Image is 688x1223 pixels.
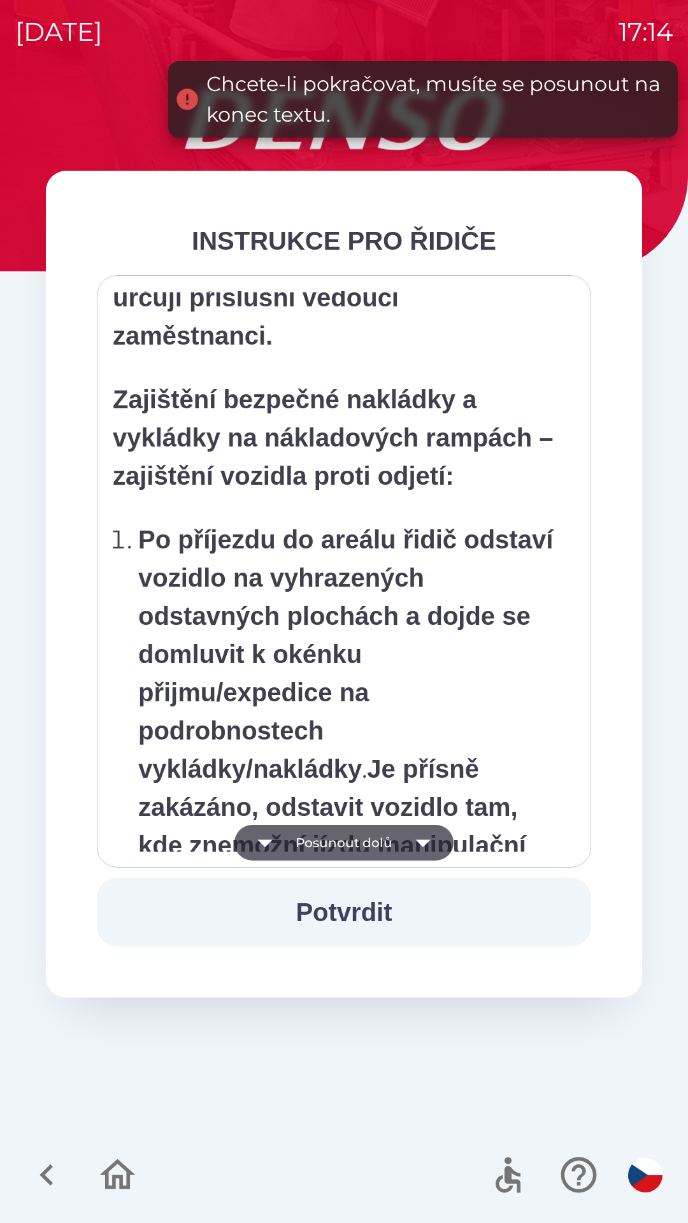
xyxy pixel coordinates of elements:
[46,89,642,150] img: Logo
[97,222,591,260] div: INSTRUKCE PRO ŘIDIČE
[113,245,522,350] strong: Pořadí aut při nakládce i vykládce určují příslušní vedoucí zaměstnanci.
[15,13,103,51] p: [DATE]
[138,526,553,783] strong: Po příjezdu do areálu řidič odstaví vozidlo na vyhrazených odstavných plochách a dojde se domluvi...
[628,1158,663,1192] img: cs flag
[206,69,665,130] div: Chcete-li pokračovat, musíte se posunout na konec textu.
[619,13,673,51] p: 17:14
[234,825,454,861] button: Posunout dolů
[113,385,553,490] strong: Zajištění bezpečné nakládky a vykládky na nákladových rampách – zajištění vozidla proti odjetí:
[97,878,591,947] button: Potvrdit
[138,520,557,1017] p: . Řidič je povinen při nájezdu na rampu / odjezdu z rampy dbát instrukcí od zaměstnanců skladu.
